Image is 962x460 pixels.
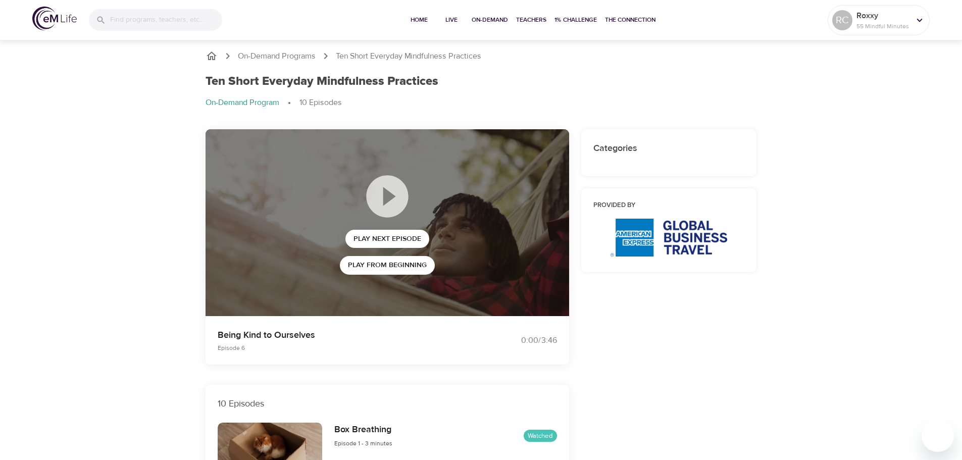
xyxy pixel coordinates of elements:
[611,219,727,257] img: AmEx%20GBT%20logo.png
[334,423,392,437] h6: Box Breathing
[206,50,757,62] nav: breadcrumb
[218,343,469,352] p: Episode 6
[593,200,745,211] h6: Provided by
[856,10,910,22] p: Roxxy
[353,233,421,245] span: Play Next Episode
[206,97,279,109] p: On-Demand Program
[348,259,427,272] span: Play from beginning
[238,50,316,62] a: On-Demand Programs
[206,74,438,89] h1: Ten Short Everyday Mindfulness Practices
[516,15,546,25] span: Teachers
[334,439,392,447] span: Episode 1 - 3 minutes
[605,15,655,25] span: The Connection
[299,97,342,109] p: 10 Episodes
[206,97,757,109] nav: breadcrumb
[345,230,429,248] button: Play Next Episode
[336,50,481,62] p: Ten Short Everyday Mindfulness Practices
[407,15,431,25] span: Home
[856,22,910,31] p: 55 Mindful Minutes
[554,15,597,25] span: 1% Challenge
[524,431,557,441] span: Watched
[110,9,222,31] input: Find programs, teachers, etc...
[439,15,464,25] span: Live
[481,335,557,346] div: 0:00 / 3:46
[218,397,557,411] p: 10 Episodes
[922,420,954,452] iframe: Button to launch messaging window
[32,7,77,30] img: logo
[472,15,508,25] span: On-Demand
[218,328,469,342] p: Being Kind to Ourselves
[832,10,852,30] div: RC
[593,141,745,156] h6: Categories
[340,256,435,275] button: Play from beginning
